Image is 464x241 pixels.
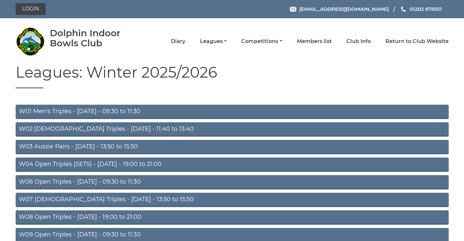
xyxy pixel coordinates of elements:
a: Diary [171,38,185,45]
a: W06 Open Triples - [DATE] - 09:30 to 11:30 [16,175,449,189]
a: W07 [DEMOGRAPHIC_DATA] Triples - [DATE] - 13:50 to 15:50 [16,193,449,207]
a: W08 Open Triples - [DATE] - 19:00 to 21:00 [16,210,449,225]
a: Email [EMAIL_ADDRESS][DOMAIN_NAME] [290,5,389,13]
div: Dolphin Indoor Bowls Club [50,28,139,48]
img: Phone us [401,7,406,12]
h1: Leagues: Winter 2025/2026 [16,64,449,88]
a: W04 Open Triples (SETS) - [DATE] - 19:00 to 21:00 [16,158,449,172]
img: Email [290,7,296,12]
a: W01 Men's Triples - [DATE] - 09:30 to 11:30 [16,105,449,119]
a: Members list [297,38,332,45]
a: W02 [DEMOGRAPHIC_DATA] Triples - [DATE] - 11:40 to 13:40 [16,122,449,137]
a: W03 Aussie Pairs - [DATE] - 13:50 to 15:50 [16,140,449,154]
span: [EMAIL_ADDRESS][DOMAIN_NAME] [299,6,389,12]
a: Return to Club Website [386,38,449,45]
a: Phone us 01202 675551 [400,5,442,13]
span: 01202 675551 [410,6,442,12]
a: Club Info [346,38,371,45]
a: Leagues [200,38,227,45]
img: Dolphin Indoor Bowls Club [16,27,45,56]
a: Login [16,3,46,15]
a: Competitions [241,38,282,45]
